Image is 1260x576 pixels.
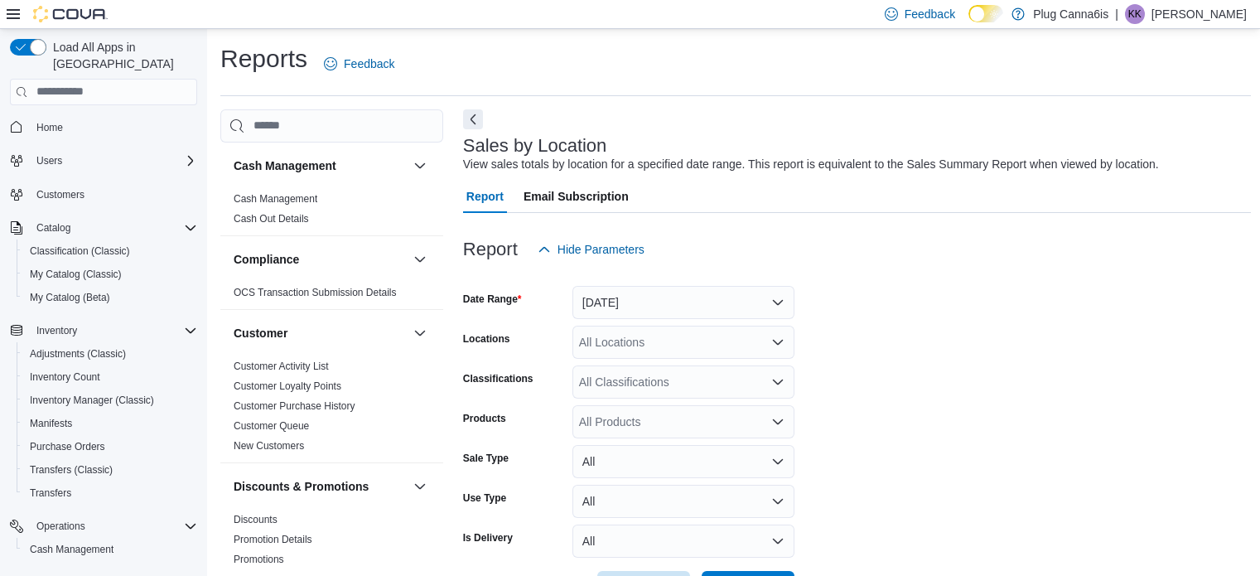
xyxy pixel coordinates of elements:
a: Discounts [234,514,278,525]
button: Adjustments (Classic) [17,342,204,365]
span: Home [36,121,63,134]
span: Classification (Classic) [30,244,130,258]
label: Is Delivery [463,531,513,545]
h1: Reports [220,42,307,75]
button: Operations [30,516,92,536]
span: Discounts [234,513,278,526]
span: Customer Loyalty Points [234,380,341,393]
span: New Customers [234,439,304,453]
span: Inventory Count [23,367,197,387]
a: Inventory Count [23,367,107,387]
span: Dark Mode [968,22,969,23]
a: Customer Loyalty Points [234,380,341,392]
button: Catalog [30,218,77,238]
span: Report [466,180,504,213]
button: Manifests [17,412,204,435]
button: All [572,525,794,558]
label: Use Type [463,491,506,505]
span: Customer Activity List [234,360,329,373]
span: Catalog [36,221,70,235]
span: Feedback [905,6,955,22]
button: Transfers (Classic) [17,458,204,482]
span: Feedback [344,56,394,72]
button: Hide Parameters [531,233,651,266]
button: Cash Management [410,156,430,176]
span: Promotion Details [234,533,312,546]
span: Transfers [30,486,71,500]
a: Promotion Details [234,534,312,545]
div: View sales totals by location for a specified date range. This report is equivalent to the Sales ... [463,156,1159,173]
span: Cash Management [234,192,317,206]
a: Customer Queue [234,420,309,432]
button: Users [3,149,204,172]
span: Load All Apps in [GEOGRAPHIC_DATA] [46,39,197,72]
span: Operations [36,520,85,533]
span: Manifests [23,414,197,433]
button: Cash Management [234,157,407,174]
h3: Customer [234,325,287,341]
a: Cash Management [234,193,317,205]
span: Adjustments (Classic) [30,347,126,361]
span: Inventory [30,321,197,341]
button: Transfers [17,482,204,505]
a: Transfers [23,483,78,503]
img: Cova [33,6,108,22]
button: Open list of options [771,415,784,428]
span: Transfers (Classic) [30,463,113,477]
span: Classification (Classic) [23,241,197,261]
span: Users [30,151,197,171]
button: Customer [234,325,407,341]
div: Ketan Khetpal [1125,4,1145,24]
span: My Catalog (Classic) [30,268,122,281]
button: Discounts & Promotions [410,477,430,496]
a: Purchase Orders [23,437,112,457]
a: Cash Out Details [234,213,309,225]
span: Customers [30,184,197,205]
button: Catalog [3,216,204,240]
a: Customer Activity List [234,361,329,372]
span: Customers [36,188,84,201]
h3: Cash Management [234,157,336,174]
a: Inventory Manager (Classic) [23,390,161,410]
button: Operations [3,515,204,538]
button: Open list of options [771,375,784,389]
span: My Catalog (Beta) [30,291,110,304]
button: Next [463,109,483,129]
span: Inventory Manager (Classic) [23,390,197,410]
span: Inventory Manager (Classic) [30,394,154,407]
button: Compliance [234,251,407,268]
label: Sale Type [463,452,509,465]
button: Inventory [3,319,204,342]
a: Transfers (Classic) [23,460,119,480]
button: Customers [3,182,204,206]
a: Classification (Classic) [23,241,137,261]
h3: Compliance [234,251,299,268]
span: Cash Out Details [234,212,309,225]
button: [DATE] [572,286,794,319]
button: Home [3,115,204,139]
label: Products [463,412,506,425]
a: New Customers [234,440,304,452]
button: Cash Management [17,538,204,561]
span: Cash Management [30,543,113,556]
button: Compliance [410,249,430,269]
div: Compliance [220,283,443,309]
span: Home [30,117,197,138]
button: Classification (Classic) [17,240,204,263]
button: All [572,485,794,518]
a: OCS Transaction Submission Details [234,287,397,298]
button: Users [30,151,69,171]
button: Inventory Manager (Classic) [17,389,204,412]
div: Cash Management [220,189,443,235]
span: Cash Management [23,540,197,559]
button: Discounts & Promotions [234,478,407,495]
a: Manifests [23,414,79,433]
span: Manifests [30,417,72,430]
button: Purchase Orders [17,435,204,458]
span: Transfers [23,483,197,503]
a: Feedback [317,47,401,80]
button: Customer [410,323,430,343]
label: Date Range [463,293,522,306]
h3: Sales by Location [463,136,607,156]
span: KK [1128,4,1142,24]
